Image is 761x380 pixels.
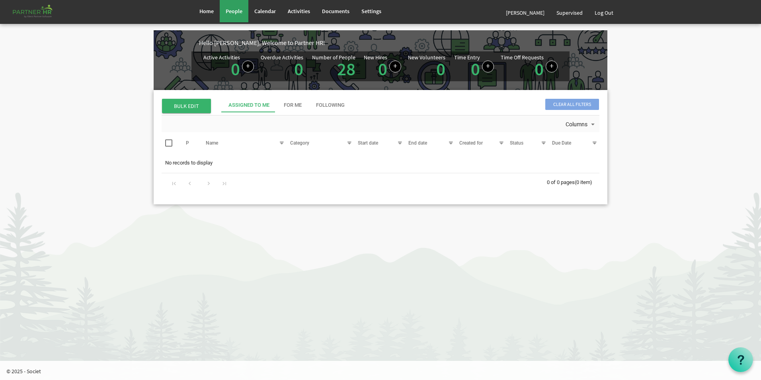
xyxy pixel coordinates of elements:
[228,102,269,109] div: Assigned To Me
[312,55,355,60] div: Number of People
[199,8,214,15] span: Home
[564,116,598,132] div: Columns
[322,8,349,15] span: Documents
[500,2,550,24] a: [PERSON_NAME]
[364,55,401,78] div: People hired in the last 7 days
[408,140,427,146] span: End date
[535,58,544,80] a: 0
[556,9,583,16] span: Supervised
[436,58,445,80] a: 0
[459,140,483,146] span: Created for
[482,61,494,72] a: Log hours
[454,55,480,60] div: Time Entry
[206,140,218,146] span: Name
[261,55,305,78] div: Activities assigned to you for which the Due Date is passed
[254,8,276,15] span: Calendar
[184,177,195,188] div: Go to previous page
[284,102,302,109] div: For Me
[364,55,387,60] div: New Hires
[575,179,592,185] span: (0 item)
[186,140,189,146] span: P
[501,55,544,60] div: Time Off Requests
[316,102,345,109] div: Following
[389,61,401,72] a: Add new person to Partner HR
[203,55,254,78] div: Number of active Activities in Partner HR
[162,155,599,170] td: No records to display
[261,55,303,60] div: Overdue Activities
[361,8,381,15] span: Settings
[199,38,607,47] div: Hello [PERSON_NAME], Welcome to Partner HR!
[162,99,211,113] span: BULK EDIT
[219,177,230,188] div: Go to last page
[454,55,494,78] div: Number of Time Entries
[565,119,588,129] span: Columns
[471,58,480,80] a: 0
[312,55,357,78] div: Total number of active people in Partner HR
[203,55,240,60] div: Active Activities
[550,2,589,24] a: Supervised
[589,2,619,24] a: Log Out
[203,177,214,188] div: Go to next page
[290,140,309,146] span: Category
[547,179,575,185] span: 0 of 0 pages
[408,55,445,60] div: New Volunteers
[358,140,378,146] span: Start date
[545,99,599,110] span: Clear all filters
[231,58,240,80] a: 0
[169,177,180,188] div: Go to first page
[501,55,558,78] div: Number of active time off requests
[564,119,598,130] button: Columns
[221,98,659,112] div: tab-header
[510,140,523,146] span: Status
[546,61,558,72] a: Create a new time off request
[378,58,387,80] a: 0
[6,367,761,375] p: © 2025 - Societ
[242,61,254,72] a: Create a new Activity
[226,8,242,15] span: People
[408,55,447,78] div: Volunteer hired in the last 7 days
[288,8,310,15] span: Activities
[337,58,355,80] a: 28
[552,140,571,146] span: Due Date
[294,58,303,80] a: 0
[547,173,599,190] div: 0 of 0 pages (0 item)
